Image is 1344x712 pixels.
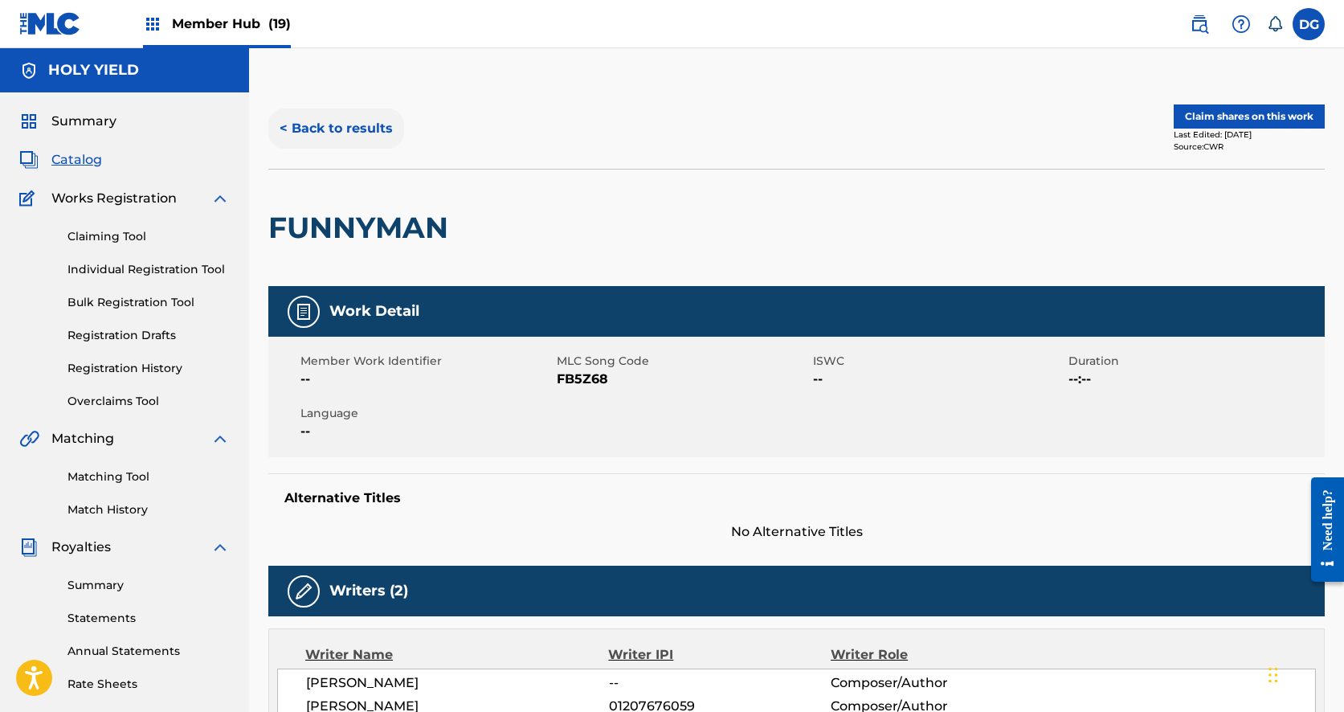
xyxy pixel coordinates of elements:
span: ISWC [813,353,1065,370]
span: No Alternative Titles [268,522,1325,542]
a: Summary [67,577,230,594]
a: Overclaims Tool [67,393,230,410]
img: Summary [19,112,39,131]
img: Royalties [19,538,39,557]
h5: HOLY YIELD [48,61,139,80]
a: CatalogCatalog [19,150,102,170]
span: Matching [51,429,114,448]
a: Match History [67,501,230,518]
div: User Menu [1293,8,1325,40]
a: Public Search [1183,8,1215,40]
a: Registration Drafts [67,327,230,344]
span: (19) [268,16,291,31]
div: Help [1225,8,1257,40]
span: Member Hub [172,14,291,33]
img: search [1190,14,1209,34]
span: FB5Z68 [557,370,809,389]
h5: Alternative Titles [284,490,1309,506]
img: Top Rightsholders [143,14,162,34]
img: Writers [294,582,313,601]
span: Member Work Identifier [300,353,553,370]
span: Summary [51,112,116,131]
a: Matching Tool [67,469,230,485]
div: Notifications [1267,16,1283,32]
iframe: Resource Center [1299,463,1344,595]
div: Writer Role [831,645,1033,665]
span: Catalog [51,150,102,170]
img: Accounts [19,61,39,80]
button: Claim shares on this work [1174,104,1325,129]
img: MLC Logo [19,12,81,35]
img: Works Registration [19,189,40,208]
img: Work Detail [294,302,313,321]
span: [PERSON_NAME] [306,673,609,693]
div: Writer Name [305,645,608,665]
div: Writer IPI [608,645,831,665]
span: Language [300,405,553,422]
img: expand [210,429,230,448]
span: --:-- [1068,370,1321,389]
img: Catalog [19,150,39,170]
a: Annual Statements [67,643,230,660]
a: Individual Registration Tool [67,261,230,278]
span: Works Registration [51,189,177,208]
img: Matching [19,429,39,448]
img: expand [210,538,230,557]
a: Claiming Tool [67,228,230,245]
h2: FUNNYMAN [268,210,456,246]
a: Statements [67,610,230,627]
a: Bulk Registration Tool [67,294,230,311]
h5: Writers (2) [329,582,408,600]
button: < Back to results [268,108,404,149]
span: MLC Song Code [557,353,809,370]
a: SummarySummary [19,112,116,131]
h5: Work Detail [329,302,419,321]
a: Rate Sheets [67,676,230,693]
span: Duration [1068,353,1321,370]
iframe: Chat Widget [1264,635,1344,712]
span: Composer/Author [831,673,1032,693]
img: help [1232,14,1251,34]
span: -- [813,370,1065,389]
span: Royalties [51,538,111,557]
span: -- [609,673,831,693]
span: -- [300,422,553,441]
div: Source: CWR [1174,141,1325,153]
a: Registration History [67,360,230,377]
img: expand [210,189,230,208]
div: Last Edited: [DATE] [1174,129,1325,141]
div: Drag [1268,651,1278,699]
span: -- [300,370,553,389]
